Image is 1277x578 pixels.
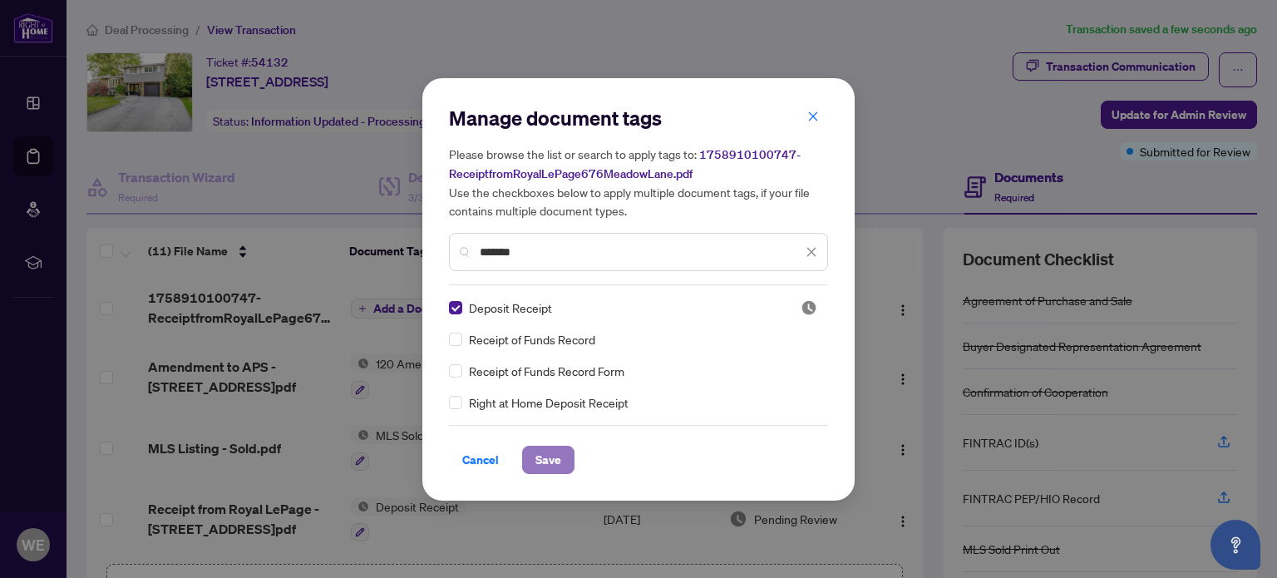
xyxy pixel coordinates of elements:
[535,447,561,473] span: Save
[449,446,512,474] button: Cancel
[801,299,817,316] img: status
[469,299,552,317] span: Deposit Receipt
[469,362,624,380] span: Receipt of Funds Record Form
[801,299,817,316] span: Pending Review
[469,330,595,348] span: Receipt of Funds Record
[807,111,819,122] span: close
[469,393,629,412] span: Right at Home Deposit Receipt
[449,145,828,220] h5: Please browse the list or search to apply tags to: Use the checkboxes below to apply multiple doc...
[522,446,574,474] button: Save
[449,105,828,131] h2: Manage document tags
[1210,520,1260,570] button: Open asap
[449,147,801,181] span: 1758910100747-ReceiptfromRoyalLePage676MeadowLane.pdf
[462,447,499,473] span: Cancel
[806,246,817,258] span: close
